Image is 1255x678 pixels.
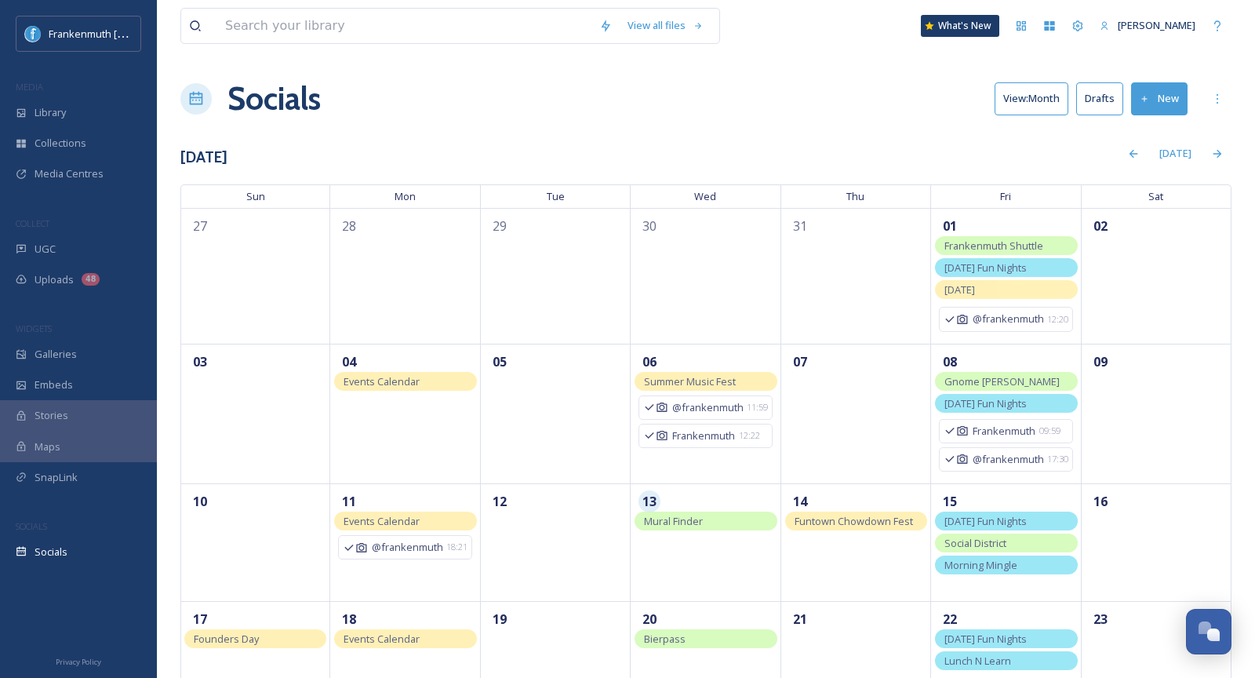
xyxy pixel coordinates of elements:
[973,312,1043,326] span: @frankenmuth
[644,632,686,646] span: Bierpass
[372,540,442,555] span: @frankenmuth
[49,26,167,41] span: Frankenmuth [US_STATE]
[1076,82,1131,115] a: Drafts
[16,217,49,229] span: COLLECT
[795,514,913,528] span: Funtown Chowdown Fest
[944,654,1011,668] span: Lunch N Learn
[638,215,660,237] span: 30
[1089,351,1111,373] span: 09
[227,75,321,122] a: Socials
[944,374,1060,388] span: Gnome [PERSON_NAME]
[939,490,961,512] span: 15
[789,608,811,630] span: 21
[189,351,211,373] span: 03
[1076,82,1123,115] button: Drafts
[25,26,41,42] img: Social%20Media%20PFP%202025.jpg
[1151,138,1199,169] div: [DATE]
[944,239,1043,272] span: Frankenmuth Shuttle Starts
[944,536,1006,550] span: Social District
[180,146,227,169] h3: [DATE]
[35,105,66,120] span: Library
[1131,82,1188,115] button: New
[189,608,211,630] span: 17
[638,608,660,630] span: 20
[1092,10,1203,41] a: [PERSON_NAME]
[344,632,420,646] span: Events Calendar
[1047,313,1068,326] span: 12:20
[489,215,511,237] span: 29
[638,490,660,512] span: 13
[35,347,77,362] span: Galleries
[344,514,420,528] span: Events Calendar
[747,401,768,414] span: 11:59
[1089,490,1111,512] span: 16
[1047,453,1068,466] span: 17:30
[1089,215,1111,237] span: 02
[644,514,703,528] span: Mural Finder
[631,184,780,208] span: Wed
[56,657,101,667] span: Privacy Policy
[944,632,1027,646] span: [DATE] Fun Nights
[789,215,811,237] span: 31
[620,10,711,41] a: View all files
[1039,425,1060,438] span: 09:59
[35,439,60,454] span: Maps
[973,452,1043,467] span: @frankenmuth
[189,215,211,237] span: 27
[35,408,68,423] span: Stories
[338,351,360,373] span: 04
[446,541,467,554] span: 18:21
[35,272,74,287] span: Uploads
[56,651,101,670] a: Privacy Policy
[1186,609,1231,654] button: Open Chat
[35,136,86,151] span: Collections
[16,323,52,334] span: WIDGETS
[644,374,736,388] span: Summer Music Fest
[330,184,480,208] span: Mon
[16,81,43,93] span: MEDIA
[489,351,511,373] span: 05
[180,184,330,208] span: Sun
[1118,18,1195,32] span: [PERSON_NAME]
[35,166,104,181] span: Media Centres
[638,351,660,373] span: 06
[672,400,743,415] span: @frankenmuth
[35,242,56,257] span: UGC
[739,429,760,443] span: 12:22
[189,490,211,512] span: 10
[35,470,78,485] span: SnapLink
[344,374,420,388] span: Events Calendar
[672,428,735,443] span: Frankenmuth
[489,608,511,630] span: 19
[489,490,511,512] span: 12
[995,82,1068,115] button: View:Month
[944,282,975,297] span: [DATE]
[338,608,360,630] span: 18
[789,490,811,512] span: 14
[1089,608,1111,630] span: 23
[944,396,1027,410] span: [DATE] Fun Nights
[921,15,999,37] a: What's New
[338,215,360,237] span: 28
[16,520,47,532] span: SOCIALS
[338,490,360,512] span: 11
[82,273,100,286] div: 48
[481,184,631,208] span: Tue
[944,261,1027,275] span: [DATE] Fun Nights
[789,351,811,373] span: 07
[939,215,961,237] span: 01
[939,608,961,630] span: 22
[931,184,1081,208] span: Fri
[35,377,73,392] span: Embeds
[973,424,1035,439] span: Frankenmuth
[1082,184,1231,208] span: Sat
[35,545,67,560] span: Socials
[939,351,961,373] span: 08
[944,558,1017,572] span: Morning Mingle
[944,514,1027,528] span: [DATE] Fun Nights
[194,632,259,646] span: Founders Day
[217,9,591,43] input: Search your library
